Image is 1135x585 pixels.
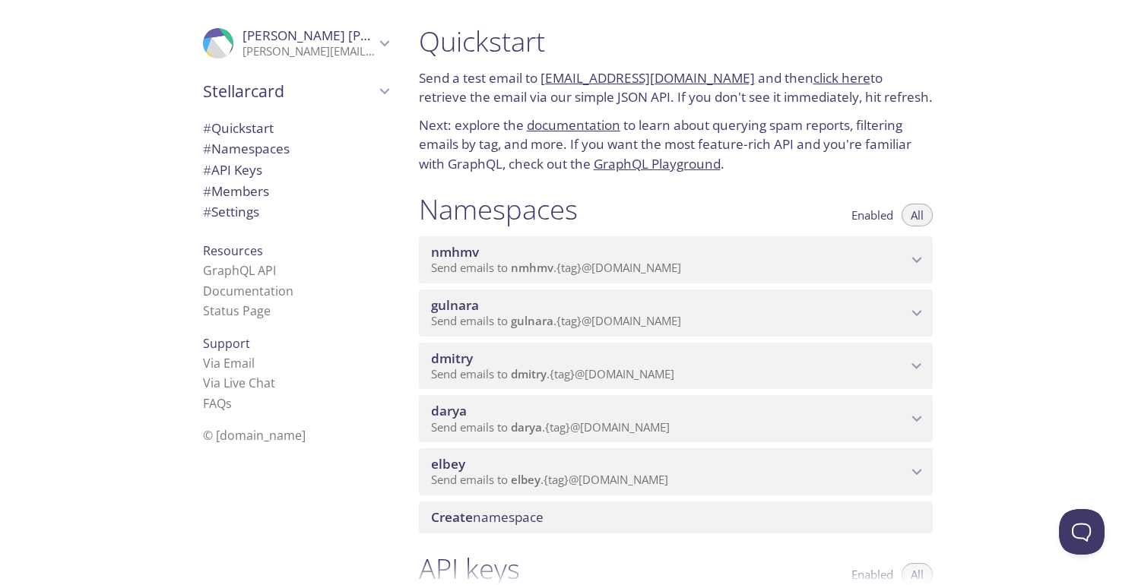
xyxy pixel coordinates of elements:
span: Namespaces [203,140,290,157]
div: darya namespace [419,395,933,442]
div: Create namespace [419,501,933,533]
span: Send emails to . {tag} @[DOMAIN_NAME] [431,419,670,435]
span: Members [203,182,269,200]
div: API Keys [191,160,401,181]
h1: Namespaces [419,192,578,226]
span: Support [203,335,250,352]
span: s [226,395,232,412]
span: Send emails to . {tag} @[DOMAIN_NAME] [431,366,674,381]
span: [PERSON_NAME] [PERSON_NAME] [243,27,451,44]
a: Documentation [203,283,293,299]
span: elbey [511,472,541,487]
div: Members [191,181,401,202]
a: FAQ [203,395,232,412]
div: dmitry namespace [419,343,933,390]
div: nmhmv namespace [419,236,933,283]
span: Send emails to . {tag} @[DOMAIN_NAME] [431,472,668,487]
a: [EMAIL_ADDRESS][DOMAIN_NAME] [541,69,755,87]
span: # [203,161,211,179]
a: GraphQL API [203,262,276,279]
div: Team Settings [191,201,401,223]
div: gulnara namespace [419,289,933,337]
span: # [203,140,211,157]
span: Resources [203,242,263,259]
span: namespace [431,508,544,526]
button: Enabled [842,204,902,226]
div: elbey namespace [419,448,933,495]
p: Send a test email to and then to retrieve the email via our simple JSON API. If you don't see it ... [419,68,933,107]
div: Vladimir Okulov [191,18,401,68]
span: elbey [431,455,465,473]
span: nmhmv [511,260,553,275]
a: GraphQL Playground [594,155,721,172]
span: darya [511,419,542,435]
span: darya [431,402,467,419]
div: Stellarcard [191,71,401,111]
span: gulnara [431,296,479,314]
span: # [203,182,211,200]
span: gulnara [511,313,553,328]
div: Namespaces [191,138,401,160]
a: Via Email [203,355,255,372]
span: dmitry [431,349,473,367]
a: documentation [527,116,620,134]
span: # [203,203,211,220]
a: Status Page [203,302,271,319]
span: Quickstart [203,119,274,137]
p: Next: explore the to learn about querying spam reports, filtering emails by tag, and more. If you... [419,115,933,174]
span: # [203,119,211,137]
a: Via Live Chat [203,375,275,391]
span: Send emails to . {tag} @[DOMAIN_NAME] [431,313,681,328]
h1: Quickstart [419,24,933,58]
span: © [DOMAIN_NAME] [203,427,306,444]
iframe: Help Scout Beacon - Open [1059,509,1105,555]
span: Settings [203,203,259,220]
a: click here [813,69,870,87]
span: dmitry [511,366,547,381]
span: Create [431,508,473,526]
button: All [902,204,933,226]
p: [PERSON_NAME][EMAIL_ADDRESS][DOMAIN_NAME] [243,44,375,59]
span: Send emails to . {tag} @[DOMAIN_NAME] [431,260,681,275]
span: API Keys [203,161,262,179]
span: nmhmv [431,243,479,261]
div: Quickstart [191,118,401,139]
span: Stellarcard [203,81,375,102]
